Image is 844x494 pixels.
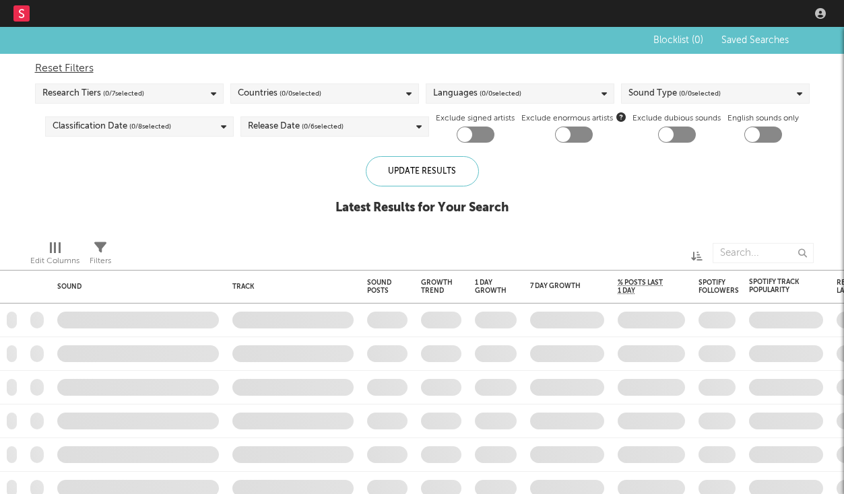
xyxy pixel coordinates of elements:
[57,283,212,291] div: Sound
[335,200,509,216] div: Latest Results for Your Search
[238,85,321,102] div: Countries
[302,118,344,135] span: ( 0 / 6 selected)
[367,279,391,295] div: Sound Posts
[717,35,791,46] button: Saved Searches
[42,85,144,102] div: Research Tiers
[436,110,515,127] label: Exclude signed artists
[632,110,721,127] label: Exclude dubious sounds
[421,279,455,295] div: Growth Trend
[366,156,479,186] div: Update Results
[280,85,321,102] span: ( 0 / 0 selected)
[530,282,584,290] div: 7 Day Growth
[692,36,703,45] span: ( 0 )
[653,36,703,45] span: Blocklist
[90,253,111,269] div: Filters
[53,118,171,135] div: Classification Date
[521,110,626,127] span: Exclude enormous artists
[433,85,521,102] div: Languages
[103,85,144,102] span: ( 0 / 7 selected)
[90,236,111,275] div: Filters
[618,279,665,295] span: % Posts Last 1 Day
[679,85,721,102] span: ( 0 / 0 selected)
[727,110,799,127] label: English sounds only
[721,36,791,45] span: Saved Searches
[713,243,814,263] input: Search...
[248,118,344,135] div: Release Date
[628,85,721,102] div: Sound Type
[129,118,171,135] span: ( 0 / 8 selected)
[475,279,507,295] div: 1 Day Growth
[749,278,803,294] div: Spotify Track Popularity
[30,253,79,269] div: Edit Columns
[616,110,626,123] button: Exclude enormous artists
[480,85,521,102] span: ( 0 / 0 selected)
[232,283,347,291] div: Track
[35,61,810,77] div: Reset Filters
[699,279,739,295] div: Spotify Followers
[30,236,79,275] div: Edit Columns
